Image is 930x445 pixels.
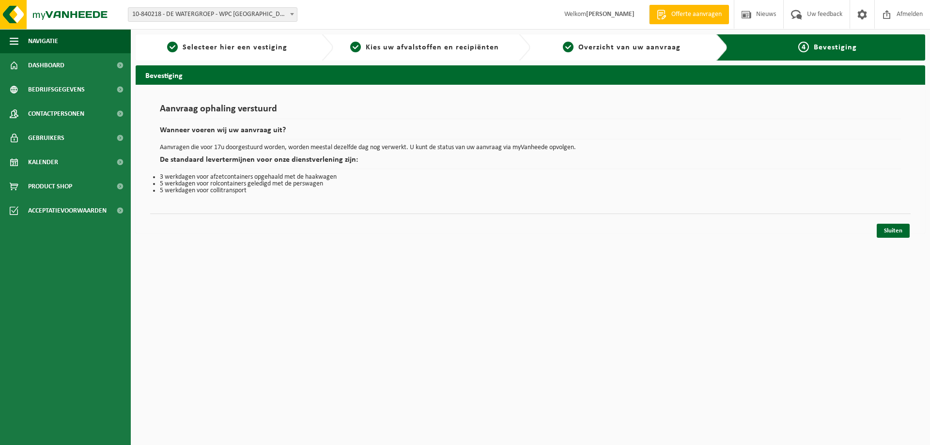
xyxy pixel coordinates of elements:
[28,29,58,53] span: Navigatie
[160,181,901,187] li: 5 werkdagen voor rolcontainers geledigd met de perswagen
[28,53,64,77] span: Dashboard
[160,144,901,151] p: Aanvragen die voor 17u doorgestuurd worden, worden meestal dezelfde dag nog verwerkt. U kunt de s...
[28,150,58,174] span: Kalender
[128,7,297,22] span: 10-840218 - DE WATERGROEP - WPC SAINT-LÉGER - SAINT-LÉGER
[160,187,901,194] li: 5 werkdagen voor collitransport
[350,42,361,52] span: 2
[669,10,724,19] span: Offerte aanvragen
[160,174,901,181] li: 3 werkdagen voor afzetcontainers opgehaald met de haakwagen
[128,8,297,21] span: 10-840218 - DE WATERGROEP - WPC SAINT-LÉGER - SAINT-LÉGER
[28,126,64,150] span: Gebruikers
[877,224,910,238] a: Sluiten
[28,102,84,126] span: Contactpersonen
[586,11,635,18] strong: [PERSON_NAME]
[338,42,511,53] a: 2Kies uw afvalstoffen en recipiënten
[160,156,901,169] h2: De standaard levertermijnen voor onze dienstverlening zijn:
[814,44,857,51] span: Bevestiging
[563,42,573,52] span: 3
[535,42,709,53] a: 3Overzicht van uw aanvraag
[649,5,729,24] a: Offerte aanvragen
[28,199,107,223] span: Acceptatievoorwaarden
[140,42,314,53] a: 1Selecteer hier een vestiging
[160,126,901,139] h2: Wanneer voeren wij uw aanvraag uit?
[578,44,681,51] span: Overzicht van uw aanvraag
[183,44,287,51] span: Selecteer hier een vestiging
[167,42,178,52] span: 1
[28,174,72,199] span: Product Shop
[28,77,85,102] span: Bedrijfsgegevens
[798,42,809,52] span: 4
[136,65,925,84] h2: Bevestiging
[366,44,499,51] span: Kies uw afvalstoffen en recipiënten
[160,104,901,119] h1: Aanvraag ophaling verstuurd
